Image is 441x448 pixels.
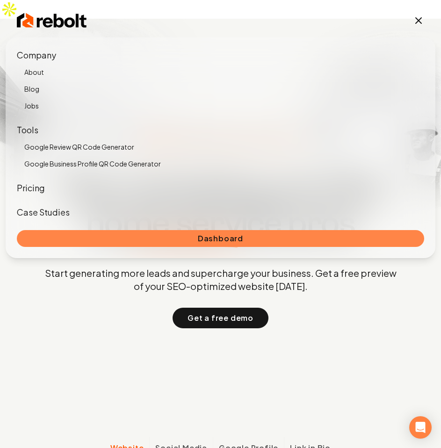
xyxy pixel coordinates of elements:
a: About [24,65,424,79]
a: Dashboard [17,230,424,247]
a: Blog [24,82,424,95]
span: Tools [17,124,38,135]
a: Jobs [24,99,424,112]
div: Open Intercom Messenger [409,416,432,439]
img: Rebolt Logo [17,11,87,30]
a: Case Studies [17,207,70,217]
a: Google Business Profile QR Code Generator [24,157,424,170]
a: Google Review QR Code Generator [24,140,424,153]
span: Company [17,50,56,60]
p: Start generating more leads and supercharge your business. Get a free preview of your SEO-optimiz... [43,267,398,293]
button: Toggle mobile menu [413,15,424,26]
a: Pricing [17,182,45,193]
button: Get a free demo [173,308,268,328]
